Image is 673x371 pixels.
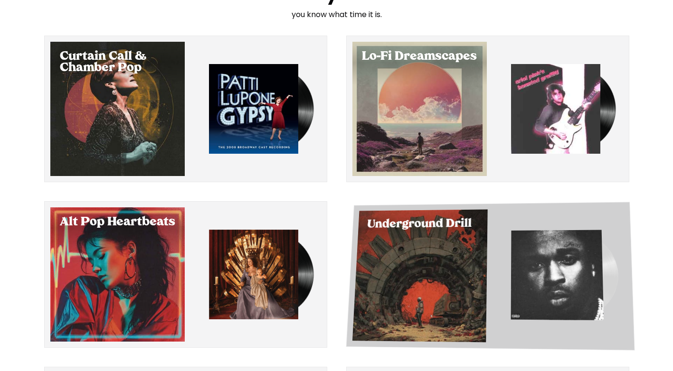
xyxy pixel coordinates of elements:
div: Select Underground Drill [352,209,487,342]
div: Select Lo-Fi Dreamscapes [352,42,487,176]
h2: Lo-Fi Dreamscapes [362,51,477,63]
div: Select Alt Pop Heartbeats [50,207,185,342]
button: Select Curtain Call & Chamber Pop [44,36,327,182]
p: you know what time it is. [209,9,464,20]
h2: Underground Drill [367,219,478,231]
div: Select Curtain Call & Chamber Pop [50,42,185,176]
h2: Alt Pop Heartbeats [60,217,175,228]
button: Select Underground Drill [346,201,629,348]
h2: Curtain Call & Chamber Pop [60,51,175,74]
button: Select Alt Pop Heartbeats [44,201,327,348]
button: Select Lo-Fi Dreamscapes [346,36,629,182]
